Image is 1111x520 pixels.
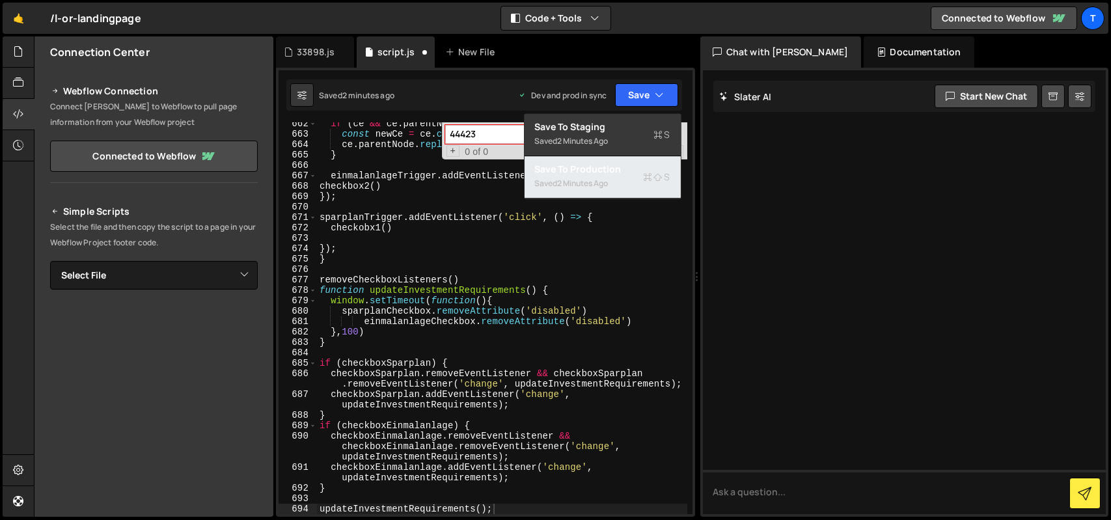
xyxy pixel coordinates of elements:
[535,163,670,176] div: Save to Production
[279,420,317,431] div: 689
[279,212,317,223] div: 671
[654,128,670,141] span: S
[279,264,317,275] div: 676
[279,171,317,181] div: 667
[279,306,317,316] div: 680
[319,90,394,101] div: Saved
[279,504,317,514] div: 694
[524,113,681,199] div: Code + Tools
[459,146,493,157] span: 0 of 0
[279,327,317,337] div: 682
[279,493,317,504] div: 693
[279,295,317,306] div: 679
[279,275,317,285] div: 677
[558,135,609,146] div: 2 minutes ago
[50,311,259,428] iframe: YouTube video player
[50,99,258,130] p: Connect [PERSON_NAME] to Webflow to pull page information from your Webflow project
[342,90,394,101] div: 2 minutes ago
[279,348,317,358] div: 684
[700,36,862,68] div: Chat with [PERSON_NAME]
[279,202,317,212] div: 670
[50,83,258,99] h2: Webflow Connection
[615,83,678,107] button: Save
[675,145,683,158] span: Search In Selection
[3,3,34,34] a: 🤙
[50,141,258,172] a: Connected to Webflow
[279,233,317,243] div: 673
[279,358,317,368] div: 685
[445,125,609,144] input: Search for
[279,337,317,348] div: 683
[501,7,610,30] button: Code + Tools
[279,181,317,191] div: 668
[558,178,609,189] div: 2 minutes ago
[279,243,317,254] div: 674
[279,410,317,420] div: 688
[279,368,317,389] div: 686
[518,90,607,101] div: Dev and prod in sync
[1081,7,1104,30] a: t
[931,7,1077,30] a: Connected to Webflow
[279,150,317,160] div: 665
[50,10,141,26] div: /l-or-landingpage
[279,129,317,139] div: 663
[644,171,670,184] span: S
[535,120,670,133] div: Save to Staging
[50,219,258,251] p: Select the file and then copy the script to a page in your Webflow Project footer code.
[279,118,317,129] div: 662
[864,36,974,68] div: Documentation
[935,85,1038,108] button: Start new chat
[50,204,258,219] h2: Simple Scripts
[535,176,670,191] div: Saved
[535,133,670,149] div: Saved
[50,45,150,59] h2: Connection Center
[525,114,681,156] button: Save to StagingS Saved2 minutes ago
[445,46,500,59] div: New File
[279,431,317,462] div: 690
[279,139,317,150] div: 664
[720,90,772,103] h2: Slater AI
[525,156,681,198] button: Save to ProductionS Saved2 minutes ago
[279,160,317,171] div: 666
[446,145,460,157] span: Toggle Replace mode
[279,285,317,295] div: 678
[279,191,317,202] div: 669
[279,389,317,410] div: 687
[279,223,317,233] div: 672
[297,46,335,59] div: 33898.js
[279,483,317,493] div: 692
[279,462,317,483] div: 691
[279,316,317,327] div: 681
[279,254,317,264] div: 675
[377,46,415,59] div: script.js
